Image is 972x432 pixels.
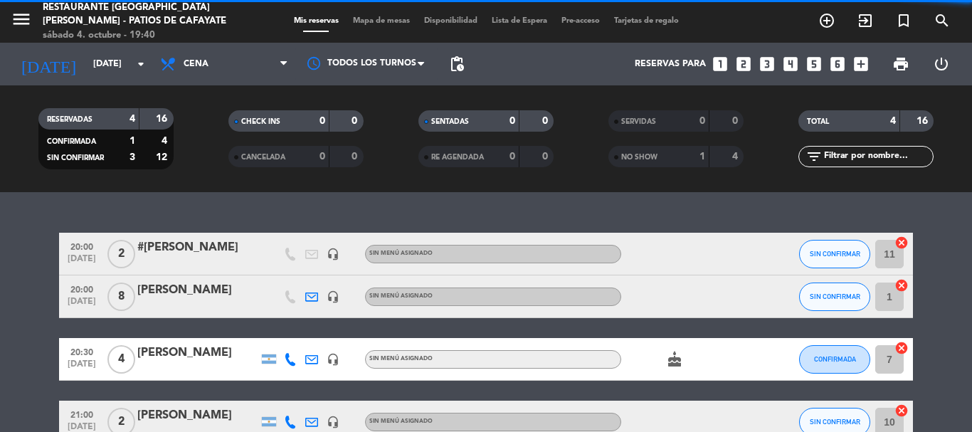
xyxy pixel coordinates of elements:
strong: 4 [890,116,896,126]
strong: 0 [509,116,515,126]
div: #[PERSON_NAME] [137,238,258,257]
i: add_box [852,55,870,73]
div: sábado 4. octubre - 19:40 [43,28,233,43]
div: [PERSON_NAME] [137,344,258,362]
i: arrow_drop_down [132,56,149,73]
div: LOG OUT [921,43,961,85]
strong: 4 [162,136,170,146]
i: looks_6 [828,55,847,73]
button: CONFIRMADA [799,345,870,374]
span: SENTADAS [431,118,469,125]
span: RESERVADAS [47,116,93,123]
strong: 1 [130,136,135,146]
span: SIN CONFIRMAR [47,154,104,162]
span: [DATE] [64,254,100,270]
span: Lista de Espera [485,17,554,25]
strong: 0 [732,116,741,126]
i: cake [666,351,683,368]
i: menu [11,9,32,30]
i: add_circle_outline [818,12,835,29]
span: CHECK INS [241,118,280,125]
span: print [892,56,909,73]
span: Mapa de mesas [346,17,417,25]
span: [DATE] [64,297,100,313]
span: 21:00 [64,406,100,422]
span: Cena [184,59,208,69]
i: filter_list [805,148,823,165]
i: [DATE] [11,48,86,80]
strong: 0 [542,152,551,162]
span: SIN CONFIRMAR [810,250,860,258]
span: 20:00 [64,280,100,297]
span: NO SHOW [621,154,657,161]
span: Sin menú asignado [369,418,433,424]
strong: 0 [699,116,705,126]
span: CONFIRMADA [47,138,96,145]
button: SIN CONFIRMAR [799,283,870,311]
span: SERVIDAS [621,118,656,125]
i: looks_one [711,55,729,73]
span: Sin menú asignado [369,356,433,362]
span: CONFIRMADA [814,355,856,363]
i: looks_5 [805,55,823,73]
i: cancel [894,236,909,250]
i: headset_mic [327,248,339,260]
strong: 0 [352,152,360,162]
i: headset_mic [327,353,339,366]
i: looks_4 [781,55,800,73]
strong: 0 [542,116,551,126]
span: 8 [107,283,135,311]
i: search [934,12,951,29]
span: Tarjetas de regalo [607,17,686,25]
i: looks_two [734,55,753,73]
strong: 0 [319,116,325,126]
span: 20:00 [64,238,100,254]
span: 4 [107,345,135,374]
strong: 0 [319,152,325,162]
span: CANCELADA [241,154,285,161]
input: Filtrar por nombre... [823,149,933,164]
strong: 4 [732,152,741,162]
i: exit_to_app [857,12,874,29]
strong: 16 [156,114,170,124]
i: power_settings_new [933,56,950,73]
div: [PERSON_NAME] [137,406,258,425]
strong: 4 [130,114,135,124]
i: cancel [894,341,909,355]
span: RE AGENDADA [431,154,484,161]
span: Mis reservas [287,17,346,25]
span: Reservas para [635,59,706,69]
div: [PERSON_NAME] [137,281,258,300]
strong: 0 [352,116,360,126]
span: Pre-acceso [554,17,607,25]
strong: 16 [916,116,931,126]
button: SIN CONFIRMAR [799,240,870,268]
span: Sin menú asignado [369,251,433,256]
i: cancel [894,404,909,418]
span: Sin menú asignado [369,293,433,299]
div: Restaurante [GEOGRAPHIC_DATA][PERSON_NAME] - Patios de Cafayate [43,1,233,28]
span: 20:30 [64,343,100,359]
strong: 0 [509,152,515,162]
span: SIN CONFIRMAR [810,418,860,426]
i: looks_3 [758,55,776,73]
button: menu [11,9,32,35]
span: TOTAL [807,118,829,125]
i: cancel [894,278,909,293]
i: headset_mic [327,290,339,303]
span: 2 [107,240,135,268]
strong: 1 [699,152,705,162]
span: pending_actions [448,56,465,73]
i: turned_in_not [895,12,912,29]
span: [DATE] [64,359,100,376]
span: SIN CONFIRMAR [810,293,860,300]
span: Disponibilidad [417,17,485,25]
strong: 3 [130,152,135,162]
strong: 12 [156,152,170,162]
i: headset_mic [327,416,339,428]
